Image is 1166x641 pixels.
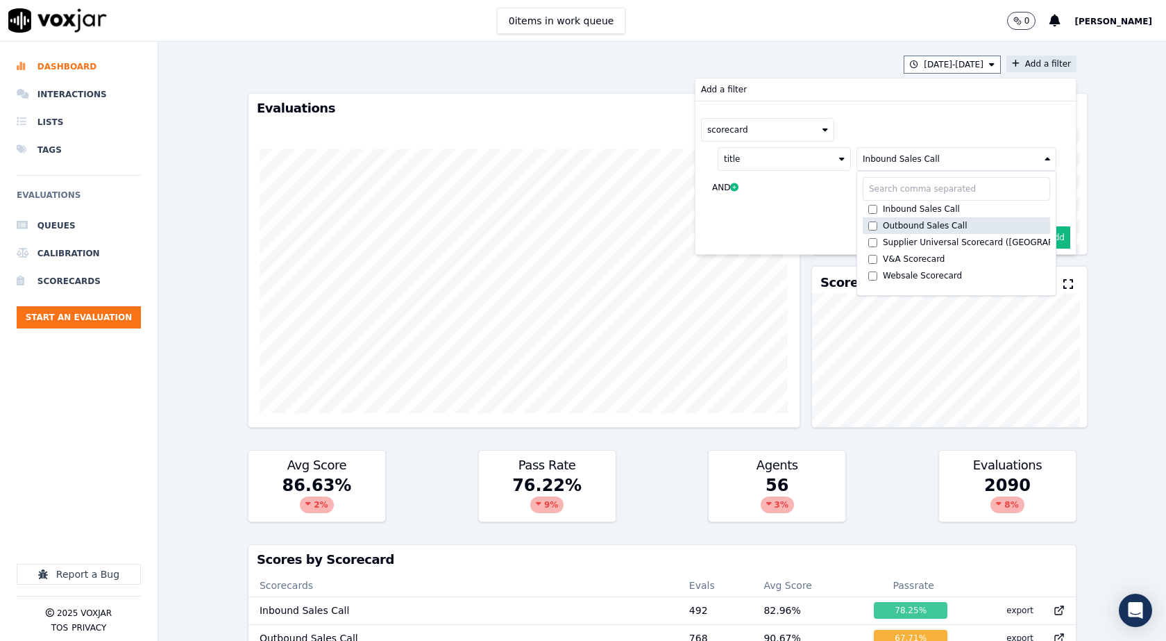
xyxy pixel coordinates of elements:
[1043,226,1070,249] button: Add
[939,474,1076,522] div: 2090
[883,253,945,265] div: V&A Scorecard
[863,574,964,597] th: Passrate
[1006,56,1076,72] button: Add a filterAdd a filter scorecard title Inbound Sales Call Inbound Sales Call Outbound Sales Cal...
[868,205,877,214] input: Inbound Sales Call
[17,187,141,212] h6: Evaluations
[17,108,141,136] a: Lists
[17,212,141,240] a: Queues
[709,474,845,522] div: 56
[883,203,960,215] div: Inbound Sales Call
[701,171,755,204] button: AND
[257,553,1067,566] h3: Scores by Scorecard
[820,276,943,289] h3: Score Distribution
[1024,15,1030,26] p: 0
[678,574,753,597] th: Evals
[248,597,678,624] td: Inbound Sales Call
[718,147,851,171] button: title
[883,237,1099,248] div: Supplier Universal Scorecard ([GEOGRAPHIC_DATA])
[678,597,753,624] td: 492
[17,136,141,164] a: Tags
[1074,13,1166,29] button: [PERSON_NAME]
[990,497,1024,513] div: 8 %
[1007,12,1036,30] button: 0
[947,459,1067,472] h3: Evaluations
[57,608,112,619] p: 2025 Voxjar
[717,459,837,472] h3: Agents
[868,272,877,281] input: Websale Scorecard
[479,474,616,522] div: 76.22 %
[883,270,962,281] div: Websale Scorecard
[8,8,107,33] img: voxjar logo
[701,118,834,142] button: scorecard
[257,459,377,472] h3: Avg Score
[868,222,877,231] input: Outbound Sales Call
[487,459,607,472] h3: Pass Rate
[1119,594,1152,627] div: Open Intercom Messenger
[863,177,1050,201] input: Search comma separated
[863,153,940,165] div: Inbound Sales Call
[248,574,678,597] th: Scorecards
[701,84,747,95] p: Add a filter
[51,622,68,633] button: TOS
[752,574,863,597] th: Avg Score
[71,622,106,633] button: Privacy
[752,597,863,624] td: 82.96 %
[248,474,385,522] div: 86.63 %
[995,599,1045,622] button: export
[1074,17,1152,26] span: [PERSON_NAME]
[868,238,877,247] input: Supplier Universal Scorecard ([GEOGRAPHIC_DATA])
[17,564,141,585] button: Report a Bug
[300,497,333,513] div: 2 %
[1007,12,1050,30] button: 0
[497,8,626,34] button: 0items in work queue
[257,102,791,115] h3: Evaluations
[856,147,1056,171] button: Inbound Sales Call
[530,497,564,513] div: 9 %
[17,267,141,295] a: Scorecards
[17,240,141,267] a: Calibration
[868,255,877,264] input: V&A Scorecard
[904,56,1001,74] button: [DATE]-[DATE]
[883,220,968,231] div: Outbound Sales Call
[761,497,794,513] div: 3 %
[874,602,947,619] div: 78.25 %
[17,53,141,81] a: Dashboard
[17,306,141,328] button: Start an Evaluation
[17,81,141,108] a: Interactions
